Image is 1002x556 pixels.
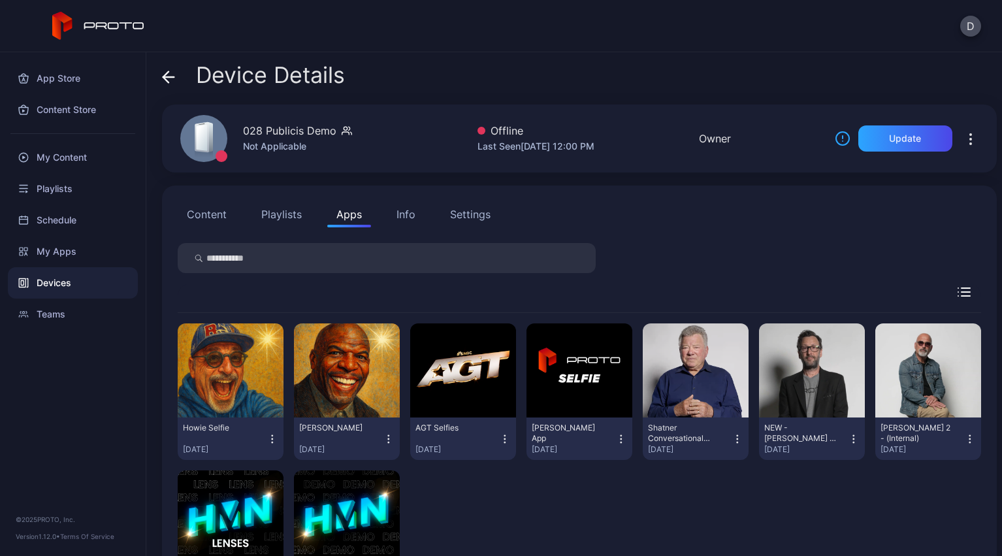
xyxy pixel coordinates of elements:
[960,16,981,37] button: D
[881,423,952,444] div: Howie Mandel 2 - (Internal)
[415,444,499,455] div: [DATE]
[450,206,491,222] div: Settings
[858,125,952,152] button: Update
[415,423,487,433] div: AGT Selfies
[387,201,425,227] button: Info
[299,423,371,433] div: Terry Selfie
[764,423,836,444] div: NEW - David Nussbaum - (Internal)
[8,63,138,94] a: App Store
[648,444,732,455] div: [DATE]
[196,63,345,88] span: Device Details
[60,532,114,540] a: Terms Of Service
[441,201,500,227] button: Settings
[8,173,138,204] a: Playlists
[881,444,964,455] div: [DATE]
[8,236,138,267] a: My Apps
[699,131,731,146] div: Owner
[477,139,594,154] div: Last Seen [DATE] 12:00 PM
[16,514,130,525] div: © 2025 PROTO, Inc.
[252,201,311,227] button: Playlists
[183,423,278,455] button: Howie Selfie[DATE]
[327,201,371,227] button: Apps
[881,423,976,455] button: [PERSON_NAME] 2 - (Internal)[DATE]
[8,142,138,173] a: My Content
[889,133,921,144] div: Update
[648,423,720,444] div: Shatner Conversational Persona - (Proto Internal)
[396,206,415,222] div: Info
[8,94,138,125] a: Content Store
[477,123,594,139] div: Offline
[8,299,138,330] a: Teams
[648,423,743,455] button: Shatner Conversational Persona - (Proto Internal)[DATE]
[183,423,255,433] div: Howie Selfie
[532,423,604,444] div: David Selfie App
[243,139,352,154] div: Not Applicable
[764,423,860,455] button: NEW - [PERSON_NAME] - (Internal)[DATE]
[299,444,383,455] div: [DATE]
[299,423,395,455] button: [PERSON_NAME][DATE]
[183,444,267,455] div: [DATE]
[764,444,848,455] div: [DATE]
[16,532,60,540] span: Version 1.12.0 •
[532,423,627,455] button: [PERSON_NAME] App[DATE]
[532,444,615,455] div: [DATE]
[8,267,138,299] a: Devices
[8,204,138,236] a: Schedule
[243,123,336,139] div: 028 Publicis Demo
[415,423,511,455] button: AGT Selfies[DATE]
[178,201,236,227] button: Content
